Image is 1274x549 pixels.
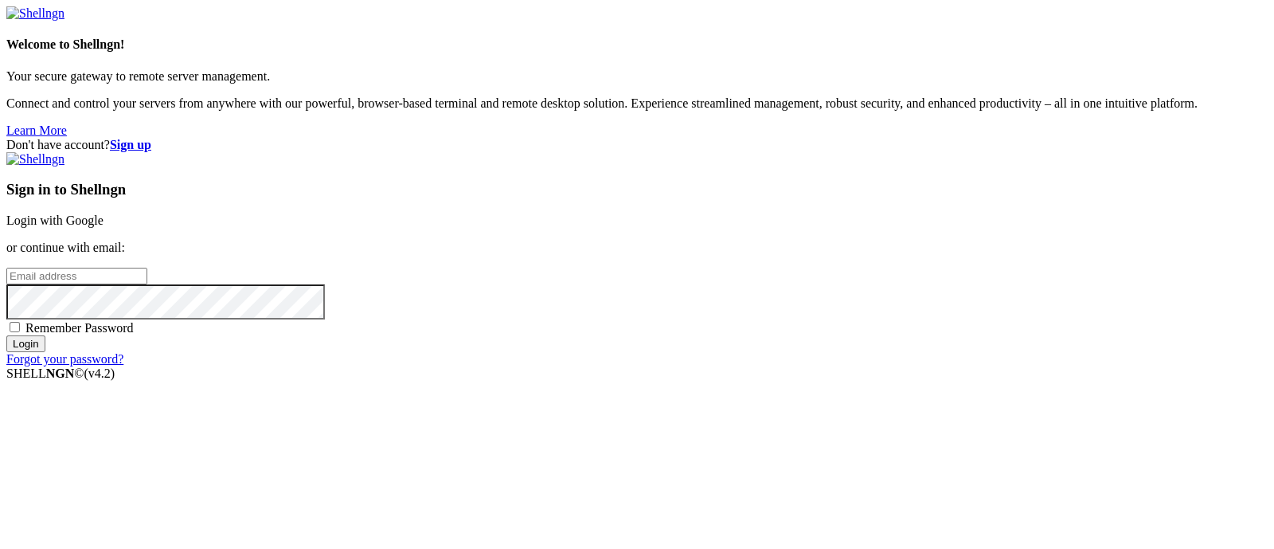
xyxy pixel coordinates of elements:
[6,241,1268,255] p: or continue with email:
[6,367,115,380] span: SHELL ©
[110,138,151,151] a: Sign up
[84,367,115,380] span: 4.2.0
[6,124,67,137] a: Learn More
[6,152,64,167] img: Shellngn
[6,6,64,21] img: Shellngn
[6,96,1268,111] p: Connect and control your servers from anywhere with our powerful, browser-based terminal and remo...
[6,181,1268,198] h3: Sign in to Shellngn
[25,321,134,335] span: Remember Password
[6,214,104,227] a: Login with Google
[6,138,1268,152] div: Don't have account?
[10,322,20,332] input: Remember Password
[6,69,1268,84] p: Your secure gateway to remote server management.
[6,37,1268,52] h4: Welcome to Shellngn!
[6,268,147,284] input: Email address
[6,335,45,352] input: Login
[6,352,123,366] a: Forgot your password?
[46,367,75,380] b: NGN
